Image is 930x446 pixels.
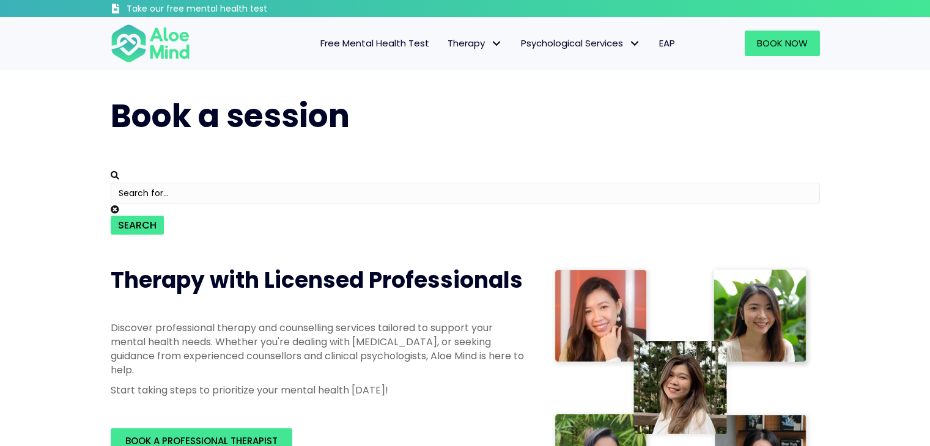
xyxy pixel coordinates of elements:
[111,93,350,138] span: Book a session
[512,31,650,56] a: Psychological ServicesPsychological Services: submenu
[111,216,164,235] button: Search
[757,37,808,49] span: Book Now
[111,3,333,17] a: Take our free mental health test
[111,183,820,203] input: Search for...
[521,37,641,49] span: Psychological Services
[111,383,526,397] p: Start taking steps to prioritize your mental health [DATE]!
[206,31,684,56] nav: Menu
[659,37,675,49] span: EAP
[626,35,644,53] span: Psychological Services: submenu
[745,31,820,56] a: Book Now
[448,37,503,49] span: Therapy
[111,265,523,296] span: Therapy with Licensed Professionals
[111,321,526,378] p: Discover professional therapy and counselling services tailored to support your mental health nee...
[127,3,333,15] h3: Take our free mental health test
[111,23,190,64] img: Aloe mind Logo
[650,31,684,56] a: EAP
[488,35,506,53] span: Therapy: submenu
[320,37,429,49] span: Free Mental Health Test
[311,31,438,56] a: Free Mental Health Test
[438,31,512,56] a: TherapyTherapy: submenu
